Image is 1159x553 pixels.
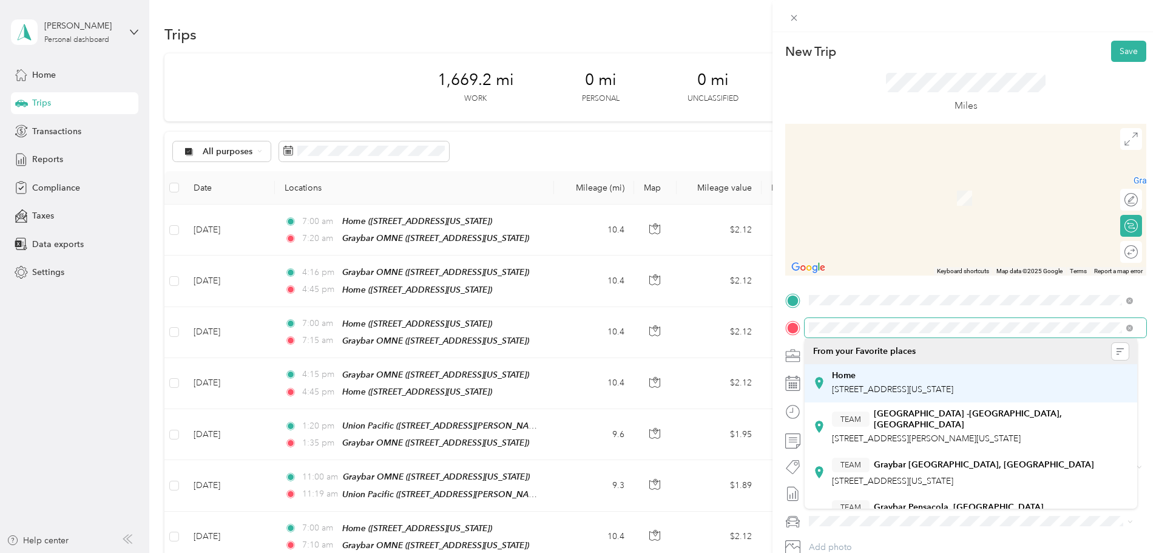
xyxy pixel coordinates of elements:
button: TEAM [832,458,870,473]
button: TEAM [832,500,870,515]
span: Map data ©2025 Google [996,268,1063,274]
span: TEAM [840,502,861,513]
span: [STREET_ADDRESS][PERSON_NAME][US_STATE] [832,433,1021,444]
strong: [GEOGRAPHIC_DATA] -[GEOGRAPHIC_DATA], [GEOGRAPHIC_DATA] [874,409,1129,430]
p: Miles [955,98,978,114]
button: Keyboard shortcuts [937,267,989,276]
button: TEAM [832,412,870,427]
img: Google [788,260,828,276]
span: TEAM [840,414,861,425]
p: New Trip [785,43,836,60]
a: Terms (opens in new tab) [1070,268,1087,274]
span: TEAM [840,460,861,470]
strong: Home [832,370,856,381]
span: [STREET_ADDRESS][US_STATE] [832,384,953,395]
iframe: Everlance-gr Chat Button Frame [1091,485,1159,553]
a: Report a map error [1094,268,1143,274]
strong: Graybar Pensacola, [GEOGRAPHIC_DATA] [874,502,1044,513]
span: From your Favorite places [813,346,916,357]
span: [STREET_ADDRESS][US_STATE] [832,476,953,486]
a: Open this area in Google Maps (opens a new window) [788,260,828,276]
strong: Graybar [GEOGRAPHIC_DATA], [GEOGRAPHIC_DATA] [874,460,1094,470]
button: Save [1111,41,1146,62]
